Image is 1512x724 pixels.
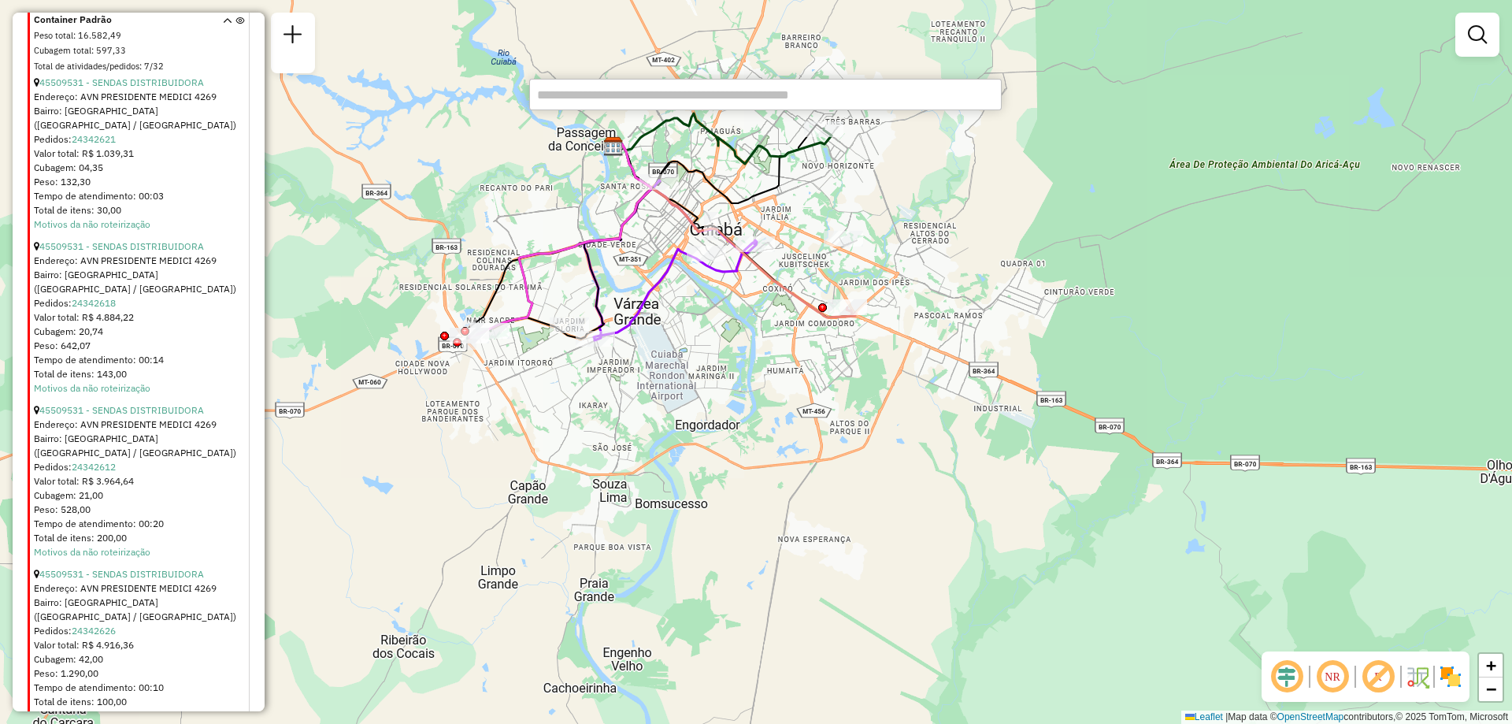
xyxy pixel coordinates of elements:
[277,19,309,54] a: Nova sessão e pesquisa
[34,310,246,325] div: Valor total: R$ 4.884,22
[1314,658,1351,696] span: Ocultar NR
[34,13,204,27] span: Container Padrão
[34,681,246,695] div: Tempo de atendimento: 00:10
[1277,711,1344,722] a: OpenStreetMap
[1486,655,1496,675] span: +
[78,30,121,41] span: 16.582,49
[34,418,246,432] div: Endereço: AVN PRESIDENTE MEDICI 4269
[1268,658,1306,696] span: Ocultar deslocamento
[34,596,246,624] div: Bairro: [GEOGRAPHIC_DATA] ([GEOGRAPHIC_DATA] / [GEOGRAPHIC_DATA])
[1486,679,1496,699] span: −
[34,517,246,531] div: Tempo de atendimento: 00:20
[34,503,246,517] div: Peso: 528,00
[34,488,246,503] div: Cubagem: 21,00
[34,296,246,310] div: Pedidos:
[34,652,246,666] div: Cubagem: 42,00
[34,61,139,72] span: Total de atividades/pedidos
[34,268,246,296] div: Bairro: [GEOGRAPHIC_DATA] ([GEOGRAPHIC_DATA] / [GEOGRAPHIC_DATA])
[687,246,726,262] div: Atividade não roteirizada - 44.025.837 RONILSON RODRIGUES DE ABREU
[828,299,867,315] div: Atividade não roteirizada - Atacadao Sao Jose CD
[1479,678,1503,701] a: Zoom out
[34,382,150,394] a: Motivos da não roteirização
[34,339,246,353] div: Peso: 642,07
[34,132,246,147] div: Pedidos:
[91,46,94,57] span: :
[144,61,164,72] span: 7/32
[34,325,246,339] div: Cubagem: 20,74
[72,625,116,637] a: 24342626
[34,175,246,189] div: Peso: 132,30
[34,367,246,381] div: Total de itens: 143,00
[34,104,246,132] div: Bairro: [GEOGRAPHIC_DATA] ([GEOGRAPHIC_DATA] / [GEOGRAPHIC_DATA])
[450,328,489,343] div: Atividade não roteirizada - SDB COMERCIO DE ALIM
[34,695,246,709] div: Total de itens: 100,00
[72,133,116,145] a: 24342621
[34,432,246,460] div: Bairro: [GEOGRAPHIC_DATA] ([GEOGRAPHIC_DATA] / [GEOGRAPHIC_DATA])
[34,624,246,638] div: Pedidos:
[39,404,204,416] a: 45509531 - SENDAS DISTRIBUIDORA
[39,240,204,252] a: 45509531 - SENDAS DISTRIBUIDORA
[550,317,589,333] div: Atividade não roteirizada - 27.317.002 DOUGLAS RODRIGUES DOS SANTOS
[824,231,863,247] div: Atividade não roteirizada - PAMPA RESTAURANTES LTDA
[34,254,246,268] div: Endereço: AVN PRESIDENTE MEDICI 4269
[1462,19,1493,50] a: Exibir filtros
[1225,711,1228,722] span: |
[34,189,246,203] div: Tempo de atendimento: 00:03
[73,30,76,41] span: :
[34,710,150,722] a: Motivos da não roteirização
[34,46,91,57] span: Cubagem total
[34,460,246,474] div: Pedidos:
[39,568,204,580] a: 45509531 - SENDAS DISTRIBUIDORA
[139,61,142,72] span: :
[34,546,150,558] a: Motivos da não roteirização
[34,30,73,41] span: Peso total
[1405,664,1430,689] img: Fluxo de ruas
[470,323,510,339] div: Atividade não roteirizada - VALE FORMOSO DISTRIB
[1438,664,1463,689] img: Exibir/Ocultar setores
[34,147,246,161] div: Valor total: R$ 1.039,31
[603,136,624,157] img: AS - CUIABA
[34,581,246,596] div: Endereço: AVN PRESIDENTE MEDICI 4269
[34,638,246,652] div: Valor total: R$ 4.916,36
[96,46,126,57] span: 597,33
[1185,711,1223,722] a: Leaflet
[1359,658,1397,696] span: Exibir rótulo
[72,461,116,473] a: 24342612
[34,90,246,104] div: Endereço: AVN PRESIDENTE MEDICI 4269
[1479,654,1503,678] a: Zoom in
[34,531,246,545] div: Total de itens: 200,00
[72,297,116,309] a: 24342618
[34,474,246,488] div: Valor total: R$ 3.964,64
[34,161,246,175] div: Cubagem: 04,35
[34,218,150,230] a: Motivos da não roteirização
[34,666,246,681] div: Peso: 1.290,00
[34,353,246,367] div: Tempo de atendimento: 00:14
[39,76,204,88] a: 45509531 - SENDAS DISTRIBUIDORA
[1181,711,1512,724] div: Map data © contributors,© 2025 TomTom, Microsoft
[34,203,246,217] div: Total de itens: 30,00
